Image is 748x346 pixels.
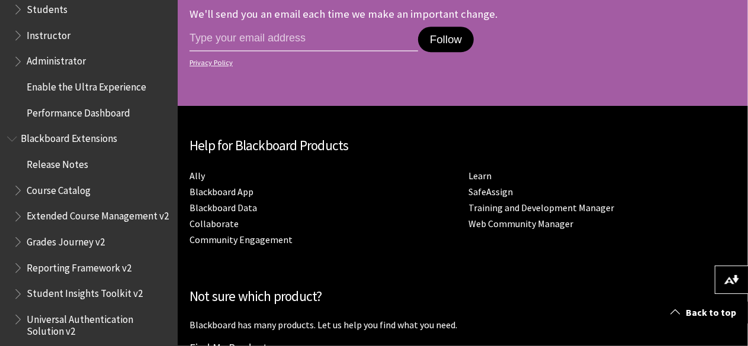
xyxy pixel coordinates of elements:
a: Ally [190,170,205,182]
span: Student Insights Toolkit v2 [27,284,143,300]
span: Extended Course Management v2 [27,206,169,222]
span: Reporting Framework v2 [27,258,131,274]
span: Universal Authentication Solution v2 [27,309,169,337]
a: Privacy Policy [190,59,541,67]
span: Grades Journey v2 [27,232,105,248]
span: Release Notes [27,154,88,170]
span: Instructor [27,25,70,41]
p: We'll send you an email each time we make an important change. [190,7,497,21]
span: Course Catalog [27,180,91,196]
a: Collaborate [190,218,239,230]
a: Training and Development Manager [469,202,615,214]
a: Blackboard Data [190,202,257,214]
span: Blackboard Extensions [21,129,117,145]
a: Community Engagement [190,234,293,246]
span: Administrator [27,51,86,67]
input: email address [190,27,418,51]
h2: Not sure which product? [190,286,736,307]
p: Blackboard has many products. Let us help you find what you need. [190,318,736,331]
a: Web Community Manager [469,218,574,230]
a: Blackboard App [190,186,253,198]
nav: Book outline for Blackboard Extensions [7,129,171,338]
a: Learn [469,170,492,182]
span: Performance Dashboard [27,103,130,119]
button: Follow [418,27,474,53]
h2: Help for Blackboard Products [190,135,736,156]
a: SafeAssign [469,186,513,198]
a: Back to top [662,302,748,324]
span: Enable the Ultra Experience [27,77,146,93]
